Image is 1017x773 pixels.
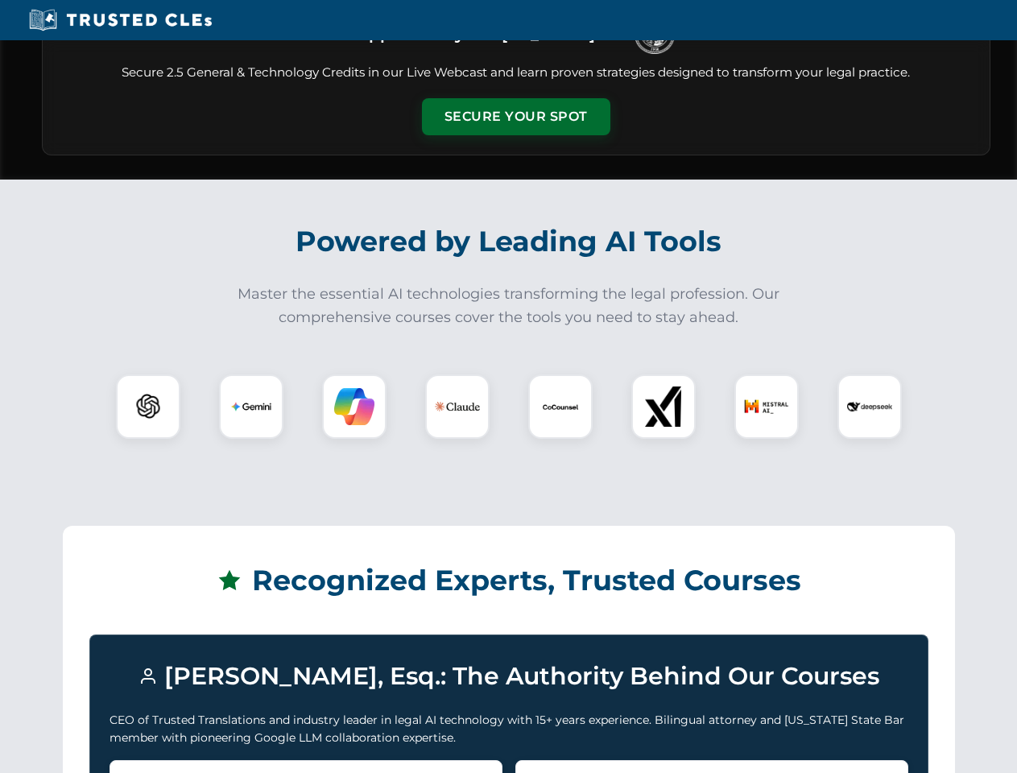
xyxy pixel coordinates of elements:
[63,213,955,270] h2: Powered by Leading AI Tools
[847,384,892,429] img: DeepSeek Logo
[116,374,180,439] div: ChatGPT
[422,98,610,135] button: Secure Your Spot
[528,374,593,439] div: CoCounsel
[425,374,490,439] div: Claude
[231,386,271,427] img: Gemini Logo
[227,283,791,329] p: Master the essential AI technologies transforming the legal profession. Our comprehensive courses...
[334,386,374,427] img: Copilot Logo
[631,374,696,439] div: xAI
[744,384,789,429] img: Mistral AI Logo
[89,552,928,609] h2: Recognized Experts, Trusted Courses
[435,384,480,429] img: Claude Logo
[110,711,908,747] p: CEO of Trusted Translations and industry leader in legal AI technology with 15+ years experience....
[110,655,908,698] h3: [PERSON_NAME], Esq.: The Authority Behind Our Courses
[322,374,387,439] div: Copilot
[540,386,581,427] img: CoCounsel Logo
[643,386,684,427] img: xAI Logo
[837,374,902,439] div: DeepSeek
[62,64,970,82] p: Secure 2.5 General & Technology Credits in our Live Webcast and learn proven strategies designed ...
[219,374,283,439] div: Gemini
[24,8,217,32] img: Trusted CLEs
[734,374,799,439] div: Mistral AI
[125,383,172,430] img: ChatGPT Logo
